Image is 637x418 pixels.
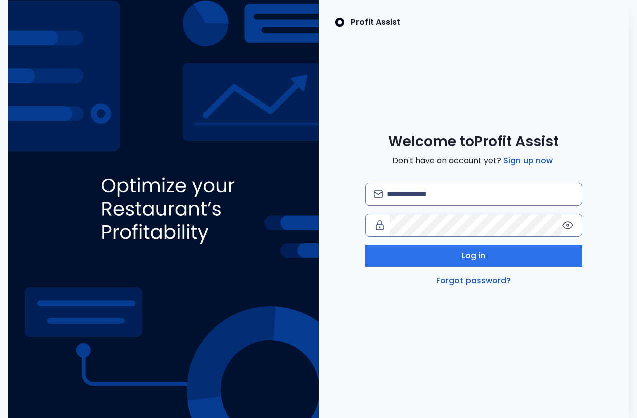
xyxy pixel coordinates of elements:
p: Profit Assist [351,16,400,28]
span: Don't have an account yet? [392,155,555,167]
button: Log in [365,245,582,267]
img: SpotOn Logo [335,16,345,28]
span: Welcome to Profit Assist [388,133,559,151]
a: Sign up now [501,155,555,167]
span: Log in [462,250,486,262]
a: Forgot password? [434,275,513,287]
img: email [374,190,383,198]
